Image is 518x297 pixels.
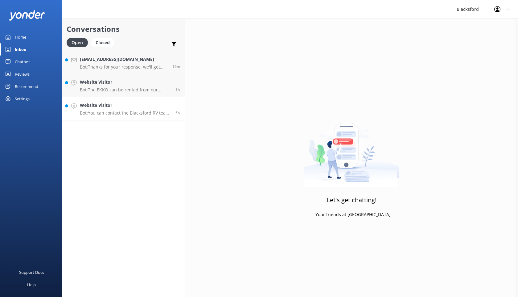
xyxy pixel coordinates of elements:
p: Bot: The EKKO can be rented from our [GEOGRAPHIC_DATA] and [GEOGRAPHIC_DATA] facilities. For more... [80,87,171,93]
p: Bot: Thanks for your response, we'll get back to you as soon as we can during opening hours. [80,64,168,70]
div: Recommend [15,80,38,93]
h3: Let's get chatting! [327,195,376,205]
h2: Conversations [67,23,180,35]
div: Open [67,38,88,47]
div: Inbox [15,43,26,56]
div: Reviews [15,68,30,80]
div: Chatbot [15,56,30,68]
a: Open [67,39,91,46]
div: Support Docs [19,266,44,278]
a: Website VisitorBot:You can contact the Blacksford RV team at [PHONE_NUMBER] (ext. 805 for Spanish... [62,97,185,120]
a: Closed [91,39,117,46]
a: [EMAIL_ADDRESS][DOMAIN_NAME]Bot:Thanks for your response, we'll get back to you as soon as we can... [62,51,185,74]
a: Website VisitorBot:The EKKO can be rented from our [GEOGRAPHIC_DATA] and [GEOGRAPHIC_DATA] facili... [62,74,185,97]
span: 01:19pm 19-Aug-2025 (UTC -06:00) America/Chihuahua [175,87,180,92]
div: Home [15,31,26,43]
h4: [EMAIL_ADDRESS][DOMAIN_NAME] [80,56,168,63]
p: Bot: You can contact the Blacksford RV team at [PHONE_NUMBER] (ext. 805 for Spanish), or by filli... [80,110,171,116]
div: Settings [15,93,30,105]
div: Closed [91,38,114,47]
img: artwork of a man stealing a conversation from at giant smartphone [304,110,399,187]
h4: Website Visitor [80,102,171,109]
span: 09:10am 19-Aug-2025 (UTC -06:00) America/Chihuahua [175,110,180,115]
div: Help [27,278,36,291]
p: - Your friends at [GEOGRAPHIC_DATA] [313,211,391,218]
h4: Website Visitor [80,79,171,86]
img: yonder-white-logo.png [9,10,45,20]
span: 02:19pm 19-Aug-2025 (UTC -06:00) America/Chihuahua [172,64,180,69]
